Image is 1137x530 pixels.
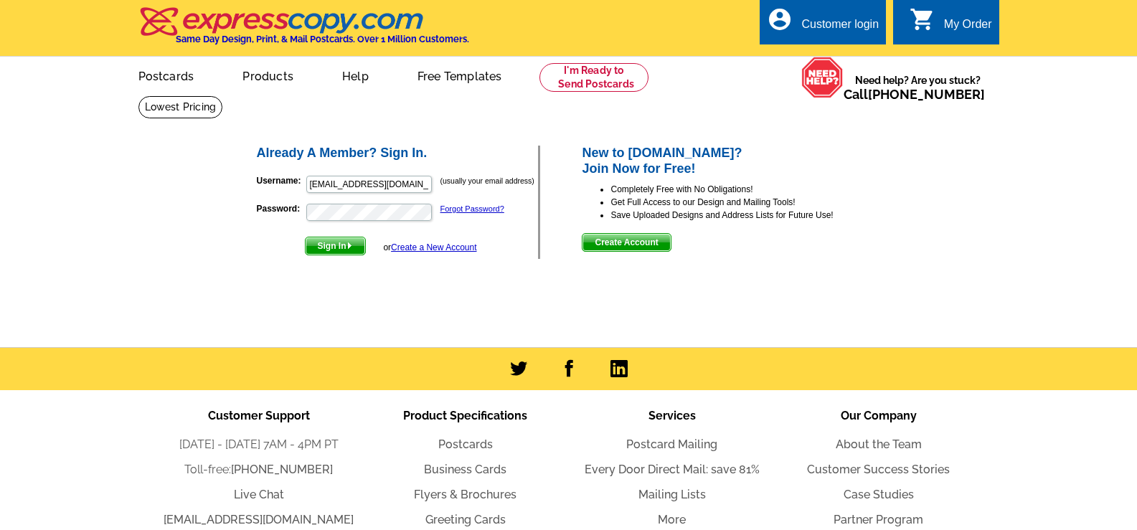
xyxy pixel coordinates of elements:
[425,513,506,526] a: Greeting Cards
[801,57,844,98] img: help
[910,6,935,32] i: shopping_cart
[414,488,516,501] a: Flyers & Brochures
[164,513,354,526] a: [EMAIL_ADDRESS][DOMAIN_NAME]
[610,209,882,222] li: Save Uploaded Designs and Address Lists for Future Use!
[395,58,525,92] a: Free Templates
[868,87,985,102] a: [PHONE_NUMBER]
[156,461,362,478] li: Toll-free:
[626,437,717,451] a: Postcard Mailing
[156,436,362,453] li: [DATE] - [DATE] 7AM - 4PM PT
[438,437,493,451] a: Postcards
[648,409,696,422] span: Services
[319,58,392,92] a: Help
[610,183,882,196] li: Completely Free with No Obligations!
[138,17,469,44] a: Same Day Design, Print, & Mail Postcards. Over 1 Million Customers.
[306,237,365,255] span: Sign In
[844,488,914,501] a: Case Studies
[257,202,305,215] label: Password:
[115,58,217,92] a: Postcards
[658,513,686,526] a: More
[440,176,534,185] small: (usually your email address)
[836,437,922,451] a: About the Team
[176,34,469,44] h4: Same Day Design, Print, & Mail Postcards. Over 1 Million Customers.
[582,146,882,176] h2: New to [DOMAIN_NAME]? Join Now for Free!
[257,174,305,187] label: Username:
[383,241,476,254] div: or
[208,409,310,422] span: Customer Support
[234,488,284,501] a: Live Chat
[944,18,992,38] div: My Order
[807,463,950,476] a: Customer Success Stories
[582,233,671,252] button: Create Account
[910,16,992,34] a: shopping_cart My Order
[424,463,506,476] a: Business Cards
[257,146,539,161] h2: Already A Member? Sign In.
[638,488,706,501] a: Mailing Lists
[231,463,333,476] a: [PHONE_NUMBER]
[220,58,316,92] a: Products
[610,196,882,209] li: Get Full Access to our Design and Mailing Tools!
[391,242,476,252] a: Create a New Account
[844,87,985,102] span: Call
[403,409,527,422] span: Product Specifications
[305,237,366,255] button: Sign In
[346,242,353,249] img: button-next-arrow-white.png
[582,234,670,251] span: Create Account
[834,513,923,526] a: Partner Program
[440,204,504,213] a: Forgot Password?
[767,16,879,34] a: account_circle Customer login
[841,409,917,422] span: Our Company
[844,73,992,102] span: Need help? Are you stuck?
[767,6,793,32] i: account_circle
[801,18,879,38] div: Customer login
[585,463,760,476] a: Every Door Direct Mail: save 81%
